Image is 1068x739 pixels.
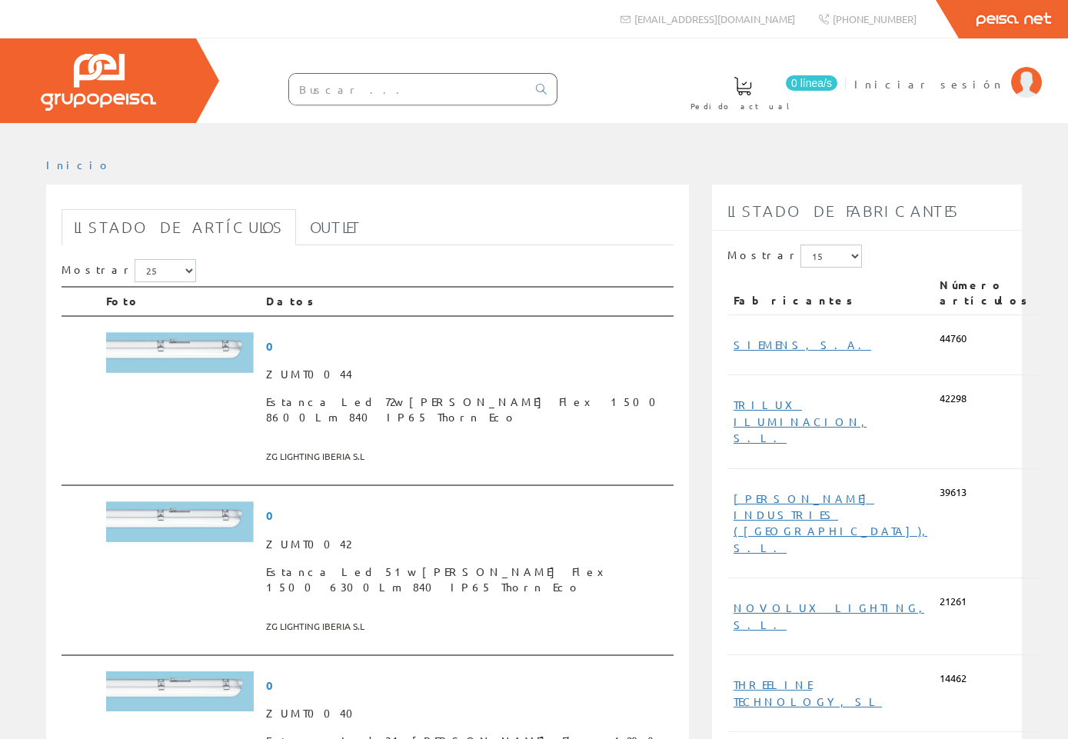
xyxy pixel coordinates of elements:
img: Foto artículo Estanca Led 72w Julie Flex 1500 8600Lm 840 IP65 Thorn Eco (192x52.635024549918) [106,332,254,373]
label: Mostrar [62,259,196,282]
a: Outlet [298,209,374,245]
th: Fabricantes [727,271,933,315]
span: ZUMT0042 [266,531,667,558]
th: Número artículos [933,271,1039,315]
span: 0 [266,671,667,700]
span: Estanca Led 72w [PERSON_NAME] Flex 1500 8600Lm 840 IP65 Thorn Eco [266,388,667,431]
span: 0 línea/s [786,75,837,91]
span: ZUMT0044 [266,361,667,388]
span: 42298 [940,391,967,406]
span: 21261 [940,594,967,609]
span: ZG LIGHTING IBERIA S.L [266,444,667,469]
label: Mostrar [727,245,862,268]
select: Mostrar [135,259,196,282]
a: Listado de artículos [62,209,296,245]
a: THREELINE TECHNOLOGY, SL [734,677,882,707]
th: Datos [260,287,674,316]
span: 14462 [940,671,967,686]
span: Estanca Led 51w [PERSON_NAME] Flex 1500 6300Lm 840 IP65 Thorn Eco [266,558,667,601]
span: 0 [266,332,667,361]
a: Iniciar sesión [854,64,1042,78]
select: Mostrar [800,245,862,268]
a: NOVOLUX LIGHTING, S.L. [734,601,924,631]
img: Foto artículo Estanca Led 51w Julie Flex 1500 6300Lm 840 IP65 Thorn Eco (192x52.635024549918) [106,501,254,542]
span: [PHONE_NUMBER] [833,12,917,25]
a: Inicio [46,158,111,171]
img: Foto artículo Estanca Led 34w Julie Flex 1200 4200Lm 840 IP65 Thorn Eco (192x52.225733634312) [106,671,254,711]
th: Foto [100,287,260,316]
span: Listado de fabricantes [727,201,960,220]
span: ZG LIGHTING IBERIA S.L [266,614,667,639]
span: Iniciar sesión [854,76,1003,92]
img: Grupo Peisa [41,54,156,111]
a: TRILUX ILUMINACION, S.L. [734,398,867,444]
span: [EMAIL_ADDRESS][DOMAIN_NAME] [634,12,795,25]
span: 44760 [940,331,967,346]
a: SIEMENS, S.A. [734,338,871,351]
span: 0 [266,501,667,530]
span: Pedido actual [690,98,795,114]
span: 39613 [940,485,967,500]
a: [PERSON_NAME] INDUSTRIES ([GEOGRAPHIC_DATA]), S.L. [734,491,927,554]
input: Buscar ... [289,74,527,105]
span: ZUMT0040 [266,700,667,727]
